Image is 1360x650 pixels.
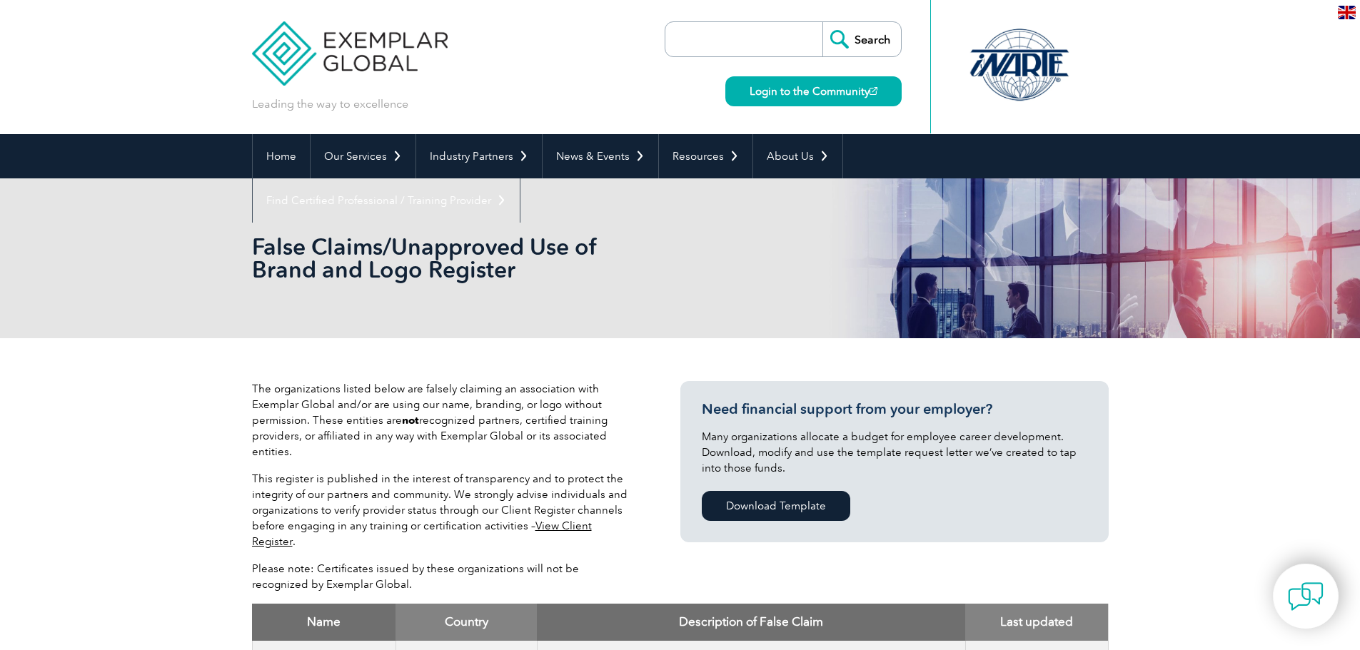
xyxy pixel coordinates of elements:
[537,604,965,641] th: Mode of Training: activate to sort column ascending
[725,76,902,106] a: Login to the Community
[252,561,638,592] p: Please note: Certificates issued by these organizations will not be recognized by Exemplar Global.
[311,134,415,178] a: Our Services
[702,429,1087,476] p: Many organizations allocate a budget for employee career development. Download, modify and use th...
[253,134,310,178] a: Home
[965,604,1108,641] th: Mode of Training: activate to sort column ascending
[396,604,537,641] th: Coverage: activate to sort column ascending
[702,400,1087,418] h3: Need financial support from your employer?
[253,178,520,223] a: Find Certified Professional / Training Provider
[753,134,842,178] a: About Us
[1288,579,1324,614] img: contact-chat.png
[252,604,396,641] th: Home Office: activate to sort column ascending
[659,134,752,178] a: Resources
[1338,6,1356,19] img: en
[543,134,658,178] a: News & Events
[870,87,877,95] img: open_square.png
[822,22,901,56] input: Search
[252,381,638,459] p: The organizations listed below are falsely claiming an association with Exemplar Global and/or ar...
[252,96,408,112] p: Leading the way to excellence
[252,471,638,549] p: This register is published in the interest of transparency and to protect the integrity of our pa...
[702,491,850,521] a: Download Template
[402,414,419,427] strong: not
[252,235,852,281] h2: False Claims/Unapproved Use of Brand and Logo Register
[416,134,542,178] a: Industry Partners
